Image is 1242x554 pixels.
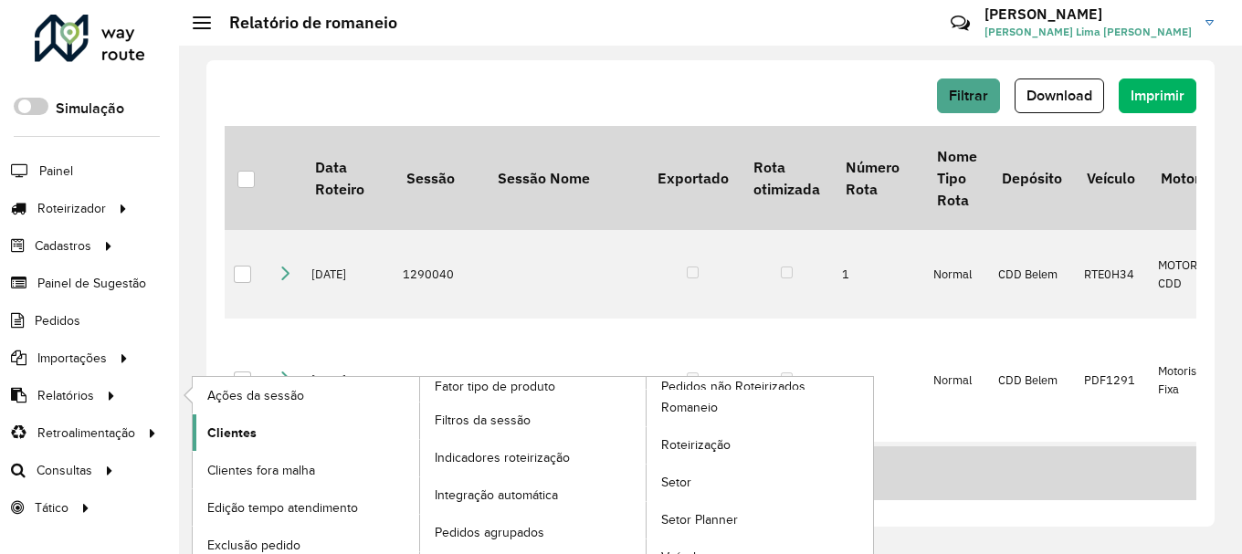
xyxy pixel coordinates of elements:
h3: [PERSON_NAME] [984,5,1192,23]
span: Retroalimentação [37,423,135,443]
td: Normal [924,319,989,442]
td: CDD Belem [989,319,1074,442]
span: Romaneio [661,398,718,417]
span: Roteirização [661,435,731,455]
td: Normal [924,230,989,319]
span: Filtrar [949,88,988,103]
td: [DATE] [302,319,394,442]
button: Download [1015,78,1104,113]
button: Filtrar [937,78,1000,113]
th: Sessão Nome [485,126,645,230]
a: Integração automática [420,477,647,514]
span: Consultas [37,461,92,480]
th: Depósito [989,126,1074,230]
span: Clientes fora malha [207,461,315,480]
button: Imprimir [1119,78,1196,113]
td: 2 [833,319,924,442]
a: Pedidos agrupados [420,515,647,551]
span: Pedidos [35,311,80,330]
span: Painel de Sugestão [37,274,146,293]
label: Simulação [56,98,124,120]
td: CDD Belem [989,230,1074,319]
span: Edição tempo atendimento [207,498,358,517]
td: Normal [924,442,989,548]
a: Romaneio [647,390,873,426]
span: Roteirizador [37,199,106,218]
span: Filtros da sessão [435,411,531,430]
span: Tático [35,498,68,517]
span: Pedidos não Roteirizados [661,377,805,396]
th: Sessão [394,126,485,230]
td: CDD Belem [989,442,1074,548]
th: Rota otimizada [741,126,832,230]
td: RTE0H34 [1075,230,1149,319]
td: 1290040 [394,230,485,319]
a: Ações da sessão [193,377,419,413]
td: 3 [833,442,924,548]
a: Setor Planner [647,502,873,538]
span: Setor Planner [661,510,738,529]
th: Exportado [645,126,741,230]
span: Cadastros [35,236,91,256]
a: Indicadores roteirização [420,440,647,476]
td: 1290040 [394,319,485,442]
td: [DATE] [302,230,394,319]
span: Pedidos agrupados [435,523,544,542]
td: 1 [833,230,924,319]
th: Data Roteiro [302,126,394,230]
a: Clientes fora malha [193,452,419,488]
a: Clientes [193,414,419,451]
span: Painel [39,162,73,181]
span: Setor [661,473,691,492]
span: Clientes [207,423,257,443]
span: Ações da sessão [207,386,304,405]
h2: Relatório de romaneio [211,13,397,33]
a: Filtros da sessão [420,402,647,439]
a: Edição tempo atendimento [193,489,419,526]
a: Contato Rápido [941,4,980,43]
td: PDK0544 [1075,442,1149,548]
span: Download [1026,88,1092,103]
a: Setor [647,465,873,501]
span: [PERSON_NAME] Lima [PERSON_NAME] [984,24,1192,40]
span: Fator tipo de produto [435,377,555,396]
span: Relatórios [37,386,94,405]
td: PDF1291 [1075,319,1149,442]
th: Número Rota [833,126,924,230]
span: Integração automática [435,486,558,505]
th: Veículo [1075,126,1149,230]
a: Roteirização [647,427,873,464]
span: Indicadores roteirização [435,448,570,467]
th: Nome Tipo Rota [924,126,989,230]
span: Imprimir [1131,88,1184,103]
span: Importações [37,349,107,368]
